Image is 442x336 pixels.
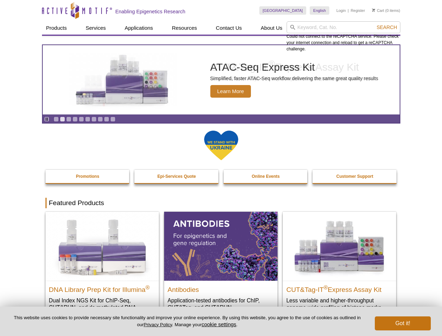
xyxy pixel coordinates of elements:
a: Customer Support [313,170,397,183]
a: Go to slide 9 [104,117,109,122]
img: We Stand With Ukraine [204,130,239,161]
strong: Epi-Services Quote [157,174,196,179]
a: About Us [257,21,287,35]
a: Promotions [45,170,130,183]
p: Dual Index NGS Kit for ChIP-Seq, CUT&RUN, and ds methylated DNA assays. [49,297,155,318]
a: Go to slide 7 [91,117,97,122]
h2: Enabling Epigenetics Research [115,8,185,15]
a: Go to slide 8 [98,117,103,122]
sup: ® [268,59,275,69]
p: This website uses cookies to provide necessary site functionality and improve your online experie... [11,315,363,328]
strong: Customer Support [336,174,373,179]
a: Login [336,8,346,13]
button: cookie settings [202,321,236,327]
h2: Featured Products [45,198,397,208]
img: All Antibodies [164,212,278,280]
a: Go to slide 5 [79,117,84,122]
p: Less variable and higher-throughput genome-wide profiling of histone marks​. [286,297,393,311]
a: CUT&Tag-IT® Express Assay Kit CUT&Tag-IT®Express Assay Kit Less variable and higher-throughput ge... [283,212,396,318]
a: Products [42,21,71,35]
a: Go to slide 10 [110,117,115,122]
span: Search [377,24,397,30]
a: All Antibodies Antibodies Application-tested antibodies for ChIP, CUT&Tag, and CUT&RUN. [164,212,278,318]
a: Go to slide 3 [66,117,71,122]
input: Keyword, Cat. No. [287,21,400,33]
a: Online Events [224,170,308,183]
article: CUT&Tag-IT Express Assay Kit [43,45,400,114]
a: Epi-Services Quote [134,170,219,183]
h2: DNA Library Prep Kit for Illumina [49,283,155,293]
sup: ® [146,284,150,290]
a: Cart [372,8,384,13]
a: English [310,6,329,15]
a: [GEOGRAPHIC_DATA] [259,6,307,15]
h2: CUT&Tag-IT Express Assay Kit [286,283,393,293]
a: DNA Library Prep Kit for Illumina DNA Library Prep Kit for Illumina® Dual Index NGS Kit for ChIP-... [45,212,159,325]
span: Learn More [210,85,251,98]
h2: CUT&Tag-IT Express Assay Kit [210,62,376,72]
a: Contact Us [212,21,246,35]
p: Application-tested antibodies for ChIP, CUT&Tag, and CUT&RUN. [168,297,274,311]
a: Go to slide 1 [54,117,59,122]
p: Less variable and higher-throughput genome-wide profiling of histone marks [210,75,376,82]
img: Your Cart [372,8,375,12]
strong: Promotions [76,174,99,179]
div: Could not connect to the reCAPTCHA service. Please check your internet connection and reload to g... [287,21,400,52]
a: Services [82,21,110,35]
a: Go to slide 4 [72,117,78,122]
strong: Online Events [252,174,280,179]
a: Privacy Policy [143,322,172,327]
a: CUT&Tag-IT Express Assay Kit CUT&Tag-IT®Express Assay Kit Less variable and higher-throughput gen... [43,45,400,114]
img: CUT&Tag-IT Express Assay Kit [65,41,181,118]
a: Go to slide 6 [85,117,90,122]
sup: ® [324,284,328,290]
a: Go to slide 2 [60,117,65,122]
a: Applications [120,21,157,35]
button: Search [374,24,399,30]
li: (0 items) [372,6,400,15]
button: Got it! [375,316,431,330]
img: CUT&Tag-IT® Express Assay Kit [283,212,396,280]
a: Toggle autoplay [44,117,49,122]
img: DNA Library Prep Kit for Illumina [45,212,159,280]
a: Resources [168,21,201,35]
h2: Antibodies [168,283,274,293]
li: | [348,6,349,15]
a: Register [351,8,365,13]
